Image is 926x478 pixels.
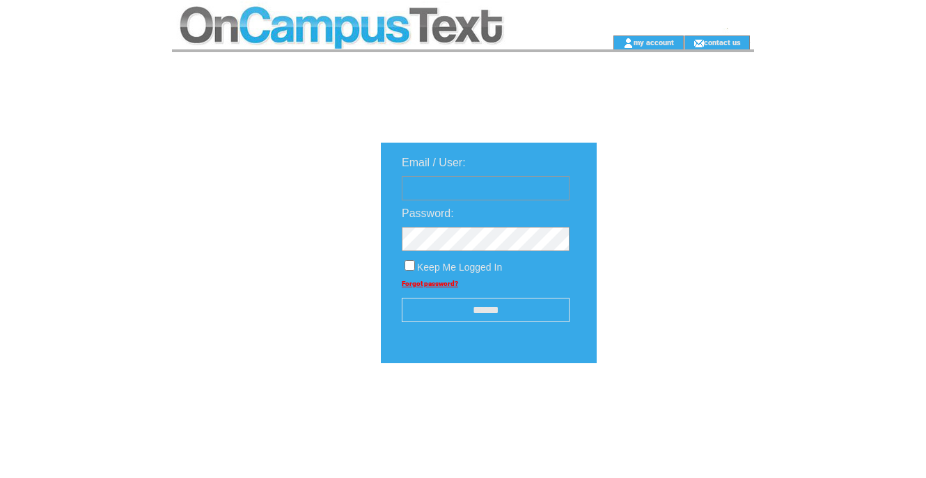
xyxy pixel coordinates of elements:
img: account_icon.gif [623,38,634,49]
span: Keep Me Logged In [417,262,502,273]
img: transparent.png [637,398,707,415]
a: contact us [704,38,741,47]
a: Forgot password? [402,280,458,287]
img: contact_us_icon.gif [693,38,704,49]
span: Password: [402,207,454,219]
a: my account [634,38,674,47]
span: Email / User: [402,157,466,168]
